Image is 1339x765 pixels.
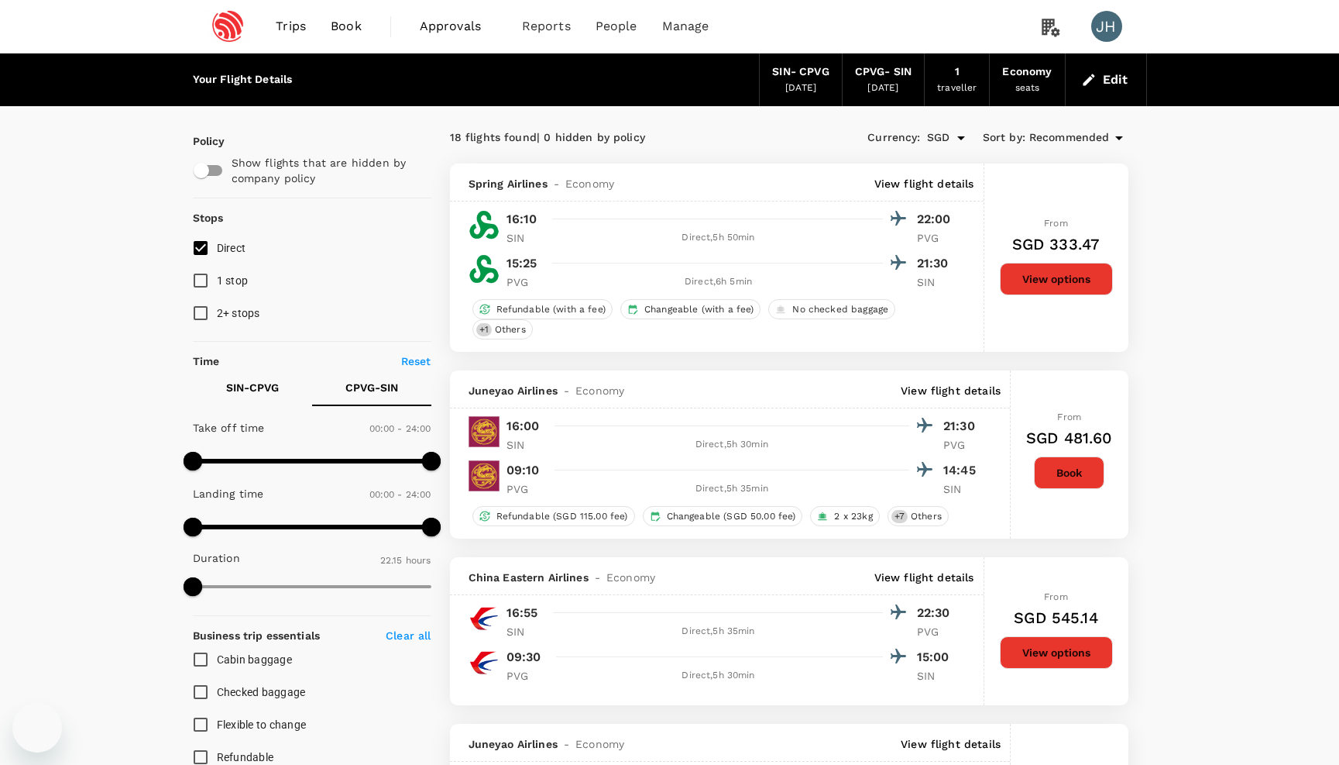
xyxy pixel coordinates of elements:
span: Cabin baggage [217,653,292,666]
p: PVG [506,274,545,290]
div: Changeable (with a fee) [620,299,760,319]
div: seats [1015,81,1040,96]
iframe: Button to launch messaging window [12,703,62,753]
p: 16:00 [506,417,540,436]
span: Changeable (SGD 50.00 fee) [661,510,802,523]
p: 09:10 [506,461,540,480]
div: CPVG - SIN [855,64,912,81]
div: Changeable (SGD 50.00 fee) [643,506,803,526]
span: - [548,176,565,191]
p: 22:00 [917,210,956,229]
span: Others [905,510,948,523]
p: SIN - CPVG [226,380,279,395]
span: Spring Airlines [469,176,548,191]
p: SIN [917,274,956,290]
p: 16:10 [506,210,537,229]
span: From [1057,412,1081,422]
div: SIN - CPVG [772,64,829,81]
button: Book [1034,457,1104,489]
span: Flexible to change [217,718,307,731]
p: PVG [506,481,545,497]
div: JH [1091,11,1122,42]
p: View flight details [901,736,1001,752]
img: Espressif Systems Singapore Pte Ltd [193,9,264,43]
span: 22.15 hours [380,555,431,566]
span: Juneyao Airlines [469,736,558,752]
span: 00:00 - 24:00 [369,489,431,500]
p: PVG [917,624,956,639]
span: 00:00 - 24:00 [369,423,431,434]
span: Refundable (SGD 115.00 fee) [490,510,634,523]
div: 2 x 23kg [810,506,879,526]
p: Clear all [386,628,431,643]
div: Direct , 5h 35min [554,481,910,497]
p: View flight details [901,383,1001,398]
span: Refundable [217,751,274,763]
div: +1Others [472,319,533,339]
span: Refundable (with a fee) [490,303,612,316]
h6: SGD 333.47 [1012,232,1100,257]
button: View options [1000,636,1113,669]
span: Trips [276,17,306,36]
p: 21:30 [917,254,956,273]
img: 9C [469,253,500,284]
div: Direct , 5h 30min [554,668,883,684]
p: SIN [506,230,545,246]
button: View options [1000,263,1113,295]
span: + 7 [891,510,908,523]
div: Refundable (SGD 115.00 fee) [472,506,635,526]
div: +7Others [888,506,949,526]
img: 9C [469,209,500,240]
img: HO [469,416,500,447]
p: 15:00 [917,648,956,667]
div: Direct , 5h 35min [554,624,883,639]
span: Checked baggage [217,686,306,698]
span: Changeable (with a fee) [638,303,760,316]
span: Approvals [420,17,497,36]
p: SIN [943,481,982,497]
p: Take off time [193,420,265,436]
p: Time [193,353,220,369]
div: traveller [937,81,977,96]
h6: SGD 545.14 [1014,605,1098,630]
button: Edit [1078,67,1134,92]
p: Policy [193,133,207,149]
div: 1 [955,64,960,81]
span: 2 x 23kg [828,510,878,523]
div: No checked baggage [768,299,895,319]
p: Reset [401,353,431,369]
p: PVG [506,668,545,684]
span: Recommended [1029,129,1110,146]
div: [DATE] [785,81,816,96]
span: Economy [575,736,624,752]
span: Juneyao Airlines [469,383,558,398]
span: - [558,383,575,398]
span: No checked baggage [786,303,894,316]
span: From [1044,591,1068,602]
strong: Business trip essentials [193,629,321,642]
span: 1 stop [217,274,249,287]
span: Book [331,17,362,36]
span: Manage [662,17,709,36]
div: Refundable (with a fee) [472,299,613,319]
p: PVG [917,230,956,246]
img: MU [469,647,500,678]
p: 16:55 [506,604,538,622]
div: Economy [1002,64,1052,81]
p: SIN [506,624,545,639]
img: HO [469,460,500,491]
div: Your Flight Details [193,71,293,88]
div: Direct , 5h 30min [554,437,910,453]
p: Duration [193,550,240,566]
button: Open [950,127,972,149]
span: Economy [606,570,655,585]
p: PVG [943,437,982,453]
p: 14:45 [943,461,982,480]
p: View flight details [874,176,974,191]
strong: Stops [193,212,224,224]
span: Economy [565,176,614,191]
div: 18 flights found | 0 hidden by policy [450,129,789,146]
h6: SGD 481.60 [1026,426,1113,450]
span: + 1 [476,323,492,336]
div: Direct , 5h 50min [554,230,883,246]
